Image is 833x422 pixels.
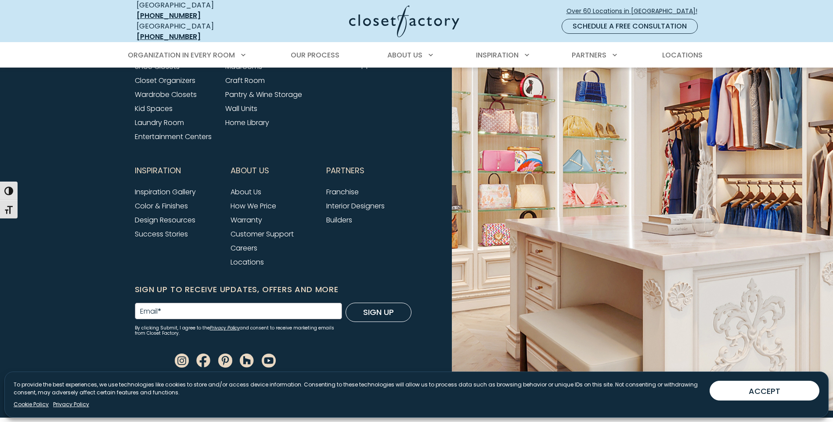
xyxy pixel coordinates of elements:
[135,104,173,114] a: Kid Spaces
[231,229,294,239] a: Customer Support
[135,89,197,100] a: Wardrobe Closets
[566,4,705,19] a: Over 60 Locations in [GEOGRAPHIC_DATA]!
[562,19,698,34] a: Schedule a Free Consultation
[14,401,49,408] a: Cookie Policy
[349,5,459,37] img: Closet Factory Logo
[387,50,422,60] span: About Us
[231,160,316,182] button: Footer Subnav Button - About Us
[135,75,195,86] a: Closet Organizers
[135,187,196,197] a: Inspiration Gallery
[572,50,606,60] span: Partners
[710,381,819,401] button: ACCEPT
[140,308,161,315] label: Email
[218,355,232,365] a: Pinterest
[231,257,264,267] a: Locations
[128,50,235,60] span: Organization in Every Room
[291,50,339,60] span: Our Process
[231,160,269,182] span: About Us
[135,160,181,182] span: Inspiration
[346,303,411,322] button: Sign Up
[476,50,519,60] span: Inspiration
[225,89,302,100] a: Pantry & Wine Storage
[326,215,352,225] a: Builders
[231,201,276,211] a: How We Price
[566,7,704,16] span: Over 60 Locations in [GEOGRAPHIC_DATA]!
[326,201,385,211] a: Interior Designers
[53,401,89,408] a: Privacy Policy
[135,132,212,142] a: Entertainment Centers
[262,355,276,365] a: Youtube
[225,104,257,114] a: Wall Units
[210,325,240,331] a: Privacy Policy
[137,11,201,21] a: [PHONE_NUMBER]
[326,187,359,197] a: Franchise
[231,187,261,197] a: About Us
[240,355,254,365] a: Houzz
[231,215,262,225] a: Warranty
[122,43,712,68] nav: Primary Menu
[231,243,257,253] a: Careers
[135,160,220,182] button: Footer Subnav Button - Inspiration
[137,32,201,42] a: [PHONE_NUMBER]
[137,21,264,42] div: [GEOGRAPHIC_DATA]
[225,118,269,128] a: Home Library
[326,160,364,182] span: Partners
[135,215,195,225] a: Design Resources
[135,229,188,239] a: Success Stories
[135,201,188,211] a: Color & Finishes
[135,325,342,336] small: By clicking Submit, I agree to the and consent to receive marketing emails from Closet Factory.
[135,118,184,128] a: Laundry Room
[225,75,265,86] a: Craft Room
[135,283,411,296] h6: Sign Up to Receive Updates, Offers and More
[14,381,703,397] p: To provide the best experiences, we use technologies like cookies to store and/or access device i...
[196,355,210,365] a: Facebook
[326,160,411,182] button: Footer Subnav Button - Partners
[175,355,189,365] a: Instagram
[662,50,703,60] span: Locations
